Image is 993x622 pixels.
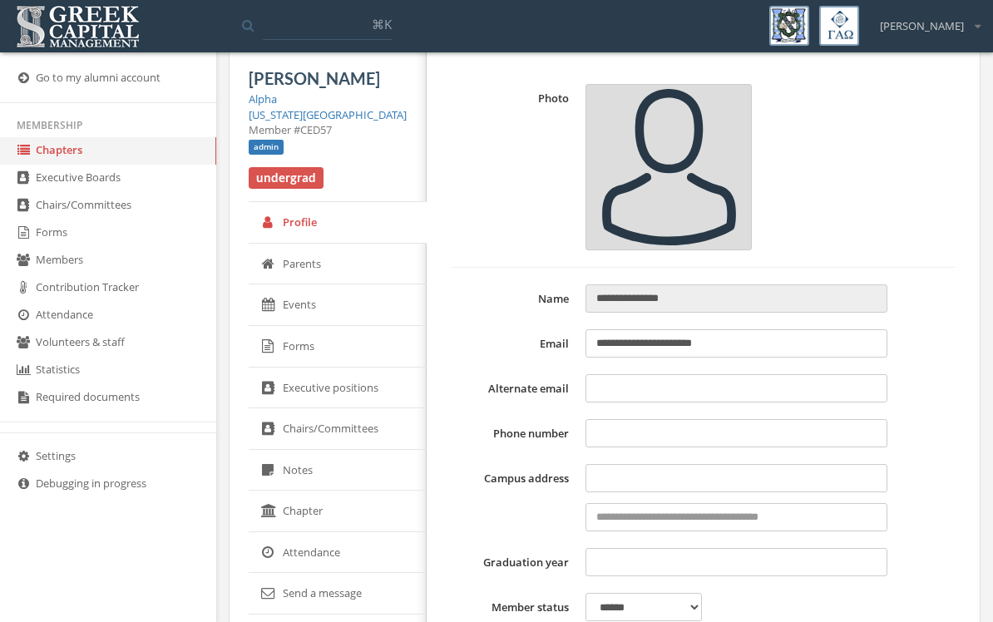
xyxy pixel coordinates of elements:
label: Phone number [452,419,577,447]
a: Chapter [249,491,427,532]
div: [PERSON_NAME] [869,6,981,34]
label: Email [452,329,577,358]
a: Notes [249,450,427,491]
a: Chairs/Committees [249,408,427,450]
span: [PERSON_NAME] [880,18,964,34]
div: Member # [249,122,407,138]
a: Alpha [249,91,277,106]
span: CED57 [300,122,332,137]
span: undergrad [249,167,324,189]
label: Photo [452,84,577,250]
a: [US_STATE][GEOGRAPHIC_DATA] [249,107,407,122]
a: Attendance [249,532,427,574]
label: Member status [452,593,577,621]
a: Executive positions [249,368,427,409]
label: Campus address [452,464,577,531]
span: ⌘K [372,16,392,32]
span: admin [249,140,284,155]
a: Profile [249,202,427,244]
a: Send a message [249,573,427,615]
label: Name [452,284,577,313]
a: Events [249,284,427,326]
label: Alternate email [452,374,577,402]
a: Parents [249,244,427,285]
label: Graduation year [452,548,577,576]
span: [PERSON_NAME] [249,68,380,88]
a: Forms [249,326,427,368]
